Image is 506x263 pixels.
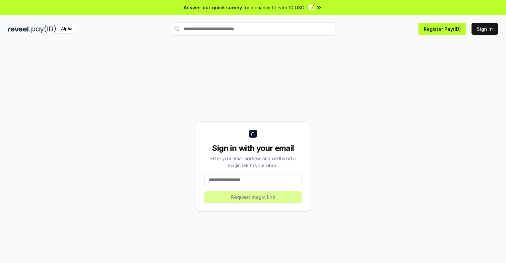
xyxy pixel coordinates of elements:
div: Enter your email address and we’ll send a magic link to your inbox. [204,155,302,169]
img: pay_id [32,25,56,33]
span: for a chance to earn 10 USDT 📝 [243,4,314,11]
button: Sign In [472,23,498,35]
button: Register Pay(ID) [418,23,466,35]
img: logo_small [249,130,257,138]
img: reveel_dark [8,25,30,33]
div: Alpha [57,25,76,33]
span: Answer our quick survey [184,4,242,11]
div: Sign in with your email [204,143,302,154]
